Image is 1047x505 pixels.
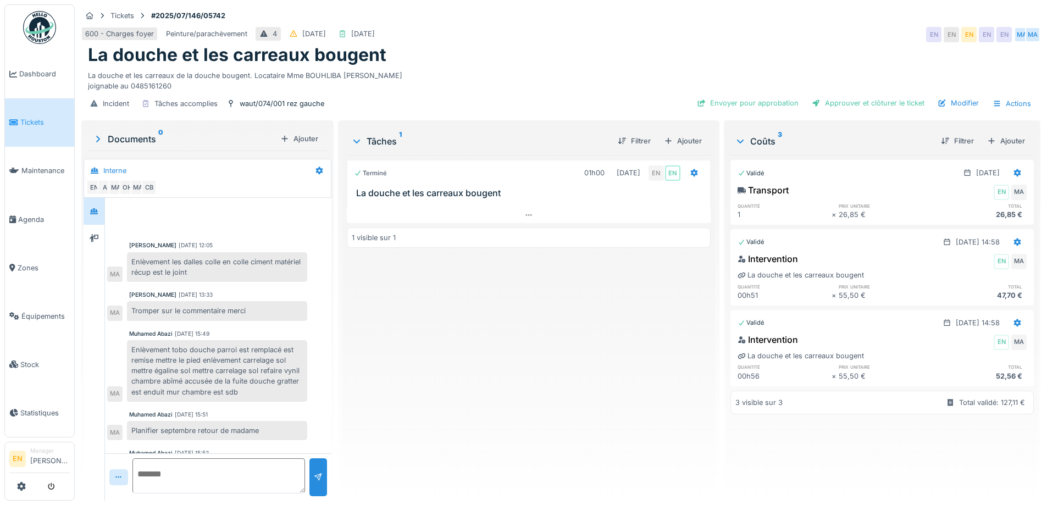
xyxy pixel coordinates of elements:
div: MA [1011,185,1027,200]
img: Badge_color-CXgf-gQk.svg [23,11,56,44]
div: Total validé: 127,11 € [959,397,1025,408]
span: Équipements [21,311,70,321]
h6: total [933,283,1027,290]
span: Agenda [18,214,70,225]
div: 4 [273,29,277,39]
div: Actions [988,96,1036,112]
h6: prix unitaire [839,363,933,370]
div: [DATE] 13:33 [179,291,213,299]
div: 26,85 € [933,209,1027,220]
div: 47,70 € [933,290,1027,301]
a: Zones [5,243,74,292]
div: waut/074/001 rez gauche [240,98,324,109]
div: 00h56 [738,371,832,381]
div: Muhamed Abazi [129,410,173,419]
div: Terminé [354,169,387,178]
a: Agenda [5,195,74,243]
div: [DATE] 15:51 [175,410,208,419]
sup: 0 [158,132,163,146]
div: EN [665,165,680,181]
div: 26,85 € [839,209,933,220]
div: 1 [738,209,832,220]
div: × [832,371,839,381]
div: [DATE] [617,168,640,178]
div: Coûts [735,135,932,148]
li: EN [9,451,26,467]
div: OH [119,180,135,195]
div: CB [141,180,157,195]
h6: quantité [738,363,832,370]
span: Tickets [20,117,70,127]
h6: quantité [738,202,832,209]
div: EN [994,185,1009,200]
div: Tâches [351,135,608,148]
div: Tromper sur le commentaire merci [127,301,307,320]
div: [DATE] 14:58 [956,237,1000,247]
div: Tickets [110,10,134,21]
div: × [832,209,839,220]
div: 55,50 € [839,290,933,301]
div: MA [1025,27,1040,42]
a: Stock [5,340,74,389]
div: Intervention [738,333,798,346]
h1: La douche et les carreaux bougent [88,45,386,65]
div: 3 visible sur 3 [735,397,783,408]
div: MA [107,386,123,402]
div: EN [649,165,664,181]
div: Ajouter [983,134,1029,148]
div: Enlèvement les dalles colle en colle ciment matériel récup est le joint [127,252,307,282]
div: [DATE] [976,168,1000,178]
div: A [97,180,113,195]
div: [PERSON_NAME] [129,291,176,299]
div: Incident [103,98,129,109]
div: Ajouter [276,131,323,146]
div: MA [1014,27,1029,42]
h6: total [933,363,1027,370]
div: [PERSON_NAME] [129,241,176,249]
a: Maintenance [5,147,74,195]
div: La douche et les carreaux bougent [738,270,864,280]
div: Manager [30,447,70,455]
div: EN [961,27,977,42]
sup: 1 [399,135,402,148]
div: Approuver et clôturer le ticket [807,96,929,110]
h6: quantité [738,283,832,290]
div: Enlèvement tobo douche parroi est remplacé est remise mettre le pied enlèvement carrelage sol met... [127,340,307,402]
a: Tickets [5,98,74,147]
div: 55,50 € [839,371,933,381]
div: La douche et les carreaux de la douche bougent. Locataire Mme BOUHLIBA [PERSON_NAME] joignable au... [88,66,1034,91]
div: [DATE] [302,29,326,39]
div: EN [994,335,1009,350]
div: EN [994,254,1009,269]
div: Validé [738,237,765,247]
div: [DATE] 14:58 [956,318,1000,328]
div: MA [107,267,123,282]
div: EN [944,27,959,42]
div: Muhamed Abazi [129,449,173,457]
div: EN [86,180,102,195]
a: EN Manager[PERSON_NAME] [9,447,70,473]
div: Transport [738,184,789,197]
div: Filtrer [613,134,655,148]
a: Dashboard [5,50,74,98]
div: EN [996,27,1012,42]
span: Dashboard [19,69,70,79]
div: 00h51 [738,290,832,301]
a: Équipements [5,292,74,340]
div: 52,56 € [933,371,1027,381]
div: MA [107,306,123,321]
div: 600 - Charges foyer [85,29,154,39]
span: Maintenance [21,165,70,176]
div: Ajouter [660,134,706,148]
div: [DATE] 15:49 [175,330,209,338]
div: Modifier [933,96,983,110]
div: MA [1011,335,1027,350]
div: Envoyer pour approbation [693,96,803,110]
div: MA [130,180,146,195]
div: [DATE] 15:52 [175,449,209,457]
strong: #2025/07/146/05742 [147,10,230,21]
a: Statistiques [5,389,74,437]
h6: prix unitaire [839,202,933,209]
div: Intervention [738,252,798,265]
div: Interne [103,165,126,176]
